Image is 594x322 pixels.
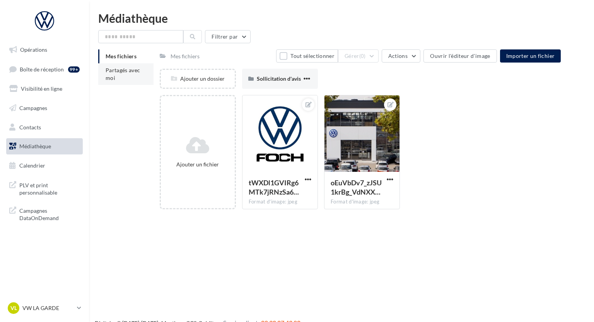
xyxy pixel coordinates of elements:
[388,53,408,59] span: Actions
[568,296,586,314] iframe: Intercom live chat
[5,61,84,78] a: Boîte de réception99+
[22,304,74,312] p: VW LA GARDE
[205,30,251,43] button: Filtrer par
[5,202,84,225] a: Campagnes DataOnDemand
[5,119,84,136] a: Contacts
[6,301,83,315] a: VL VW LA GARDE
[5,100,84,116] a: Campagnes
[19,143,51,149] span: Médiathèque
[500,49,561,63] button: Importer un fichier
[249,178,299,196] span: tWXDl1GVIRg6MTk7jRNzSa6RJVEe3Ea7aWnfJZR2o0-tVk3rOPxZ1agoZTvn-QvKhsQQHHVIR2S1k-A0yw=s0
[5,81,84,97] a: Visibilité en ligne
[331,178,382,196] span: oEuVbDv7_zJSU1krBg_VdNXXRCRlPIqVk27gvfDZYwUR8oJNmkcpWBLydxbjd7rwubgbFYTfZn-oYKNuVg=s0
[331,198,393,205] div: Format d'image: jpeg
[106,67,140,81] span: Partagés avec moi
[20,46,47,53] span: Opérations
[249,198,311,205] div: Format d'image: jpeg
[19,180,80,197] span: PLV et print personnalisable
[171,53,200,60] div: Mes fichiers
[106,53,137,59] span: Mes fichiers
[5,42,84,58] a: Opérations
[68,66,80,73] div: 99+
[359,53,366,59] span: (0)
[19,162,45,169] span: Calendrier
[423,49,497,63] button: Ouvrir l'éditeur d'image
[5,158,84,174] a: Calendrier
[257,75,301,82] span: Sollicitation d'avis
[19,105,47,111] span: Campagnes
[10,304,17,312] span: VL
[19,205,80,222] span: Campagnes DataOnDemand
[5,177,84,200] a: PLV et print personnalisable
[276,49,338,63] button: Tout sélectionner
[5,138,84,154] a: Médiathèque
[21,85,62,92] span: Visibilité en ligne
[506,53,555,59] span: Importer un fichier
[20,66,64,72] span: Boîte de réception
[382,49,420,63] button: Actions
[161,75,234,83] div: Ajouter un dossier
[98,12,585,24] div: Médiathèque
[164,161,231,168] div: Ajouter un fichier
[19,124,41,130] span: Contacts
[338,49,379,63] button: Gérer(0)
